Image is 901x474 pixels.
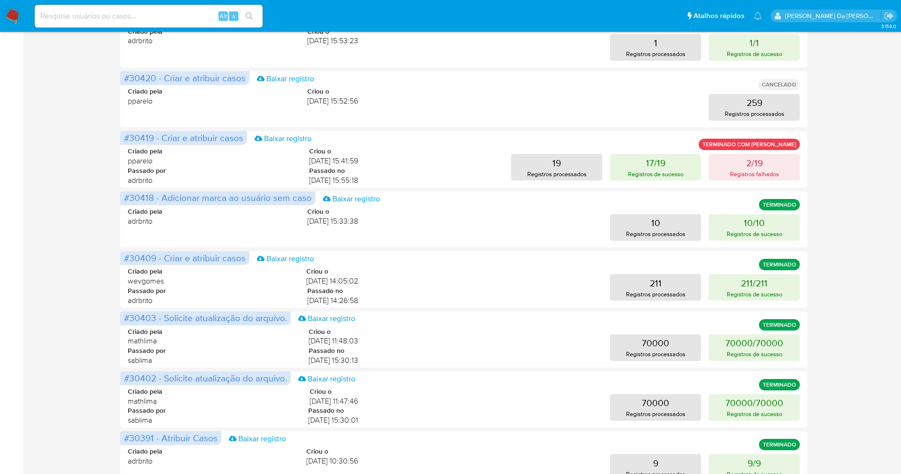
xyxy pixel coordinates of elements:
a: Sair [884,11,894,21]
span: Alt [219,11,227,20]
input: Pesquise usuários ou casos... [35,10,263,22]
button: search-icon [239,9,259,23]
span: s [232,11,235,20]
span: 3.158.0 [881,22,896,30]
a: Notificações [754,12,762,20]
span: Atalhos rápidos [693,11,744,21]
p: patricia.varelo@mercadopago.com.br [785,11,881,20]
